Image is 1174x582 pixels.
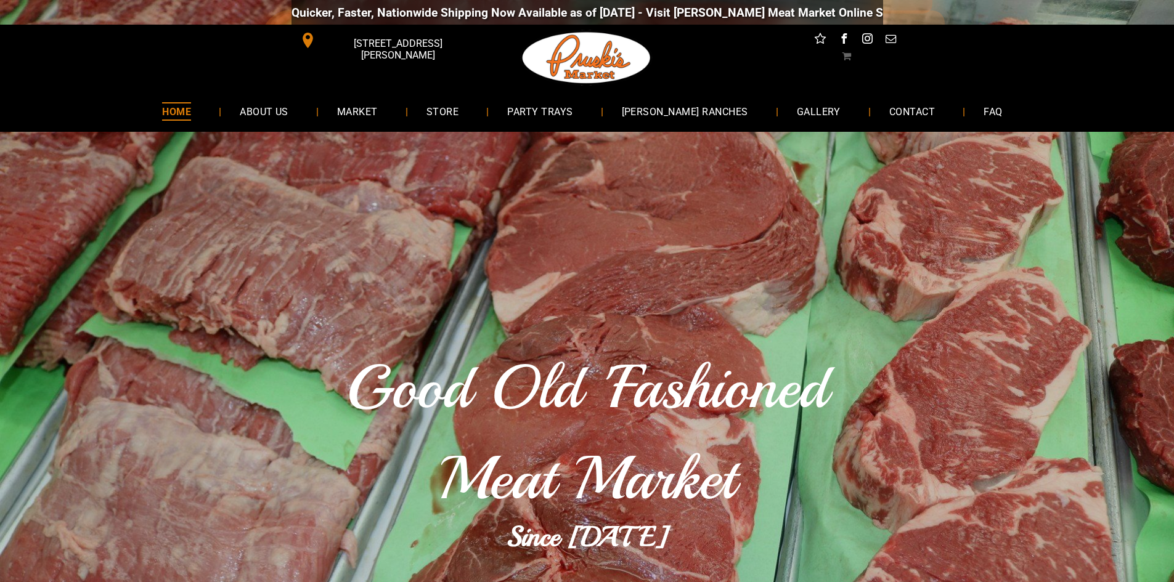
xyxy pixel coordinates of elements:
[812,31,828,50] a: Social network
[144,95,210,127] a: HOME
[836,31,852,50] a: facebook
[346,349,828,517] span: Good Old 'Fashioned Meat Market
[778,95,859,127] a: GALLERY
[520,25,653,91] img: Pruski-s+Market+HQ+Logo2-259w.png
[507,519,668,554] b: Since [DATE]
[603,95,767,127] a: [PERSON_NAME] RANCHES
[883,31,899,50] a: email
[871,95,953,127] a: CONTACT
[489,95,591,127] a: PARTY TRAYS
[319,95,396,127] a: MARKET
[221,95,307,127] a: ABOUT US
[965,95,1021,127] a: FAQ
[291,31,480,50] a: [STREET_ADDRESS][PERSON_NAME]
[859,31,875,50] a: instagram
[318,31,477,67] span: [STREET_ADDRESS][PERSON_NAME]
[408,95,477,127] a: STORE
